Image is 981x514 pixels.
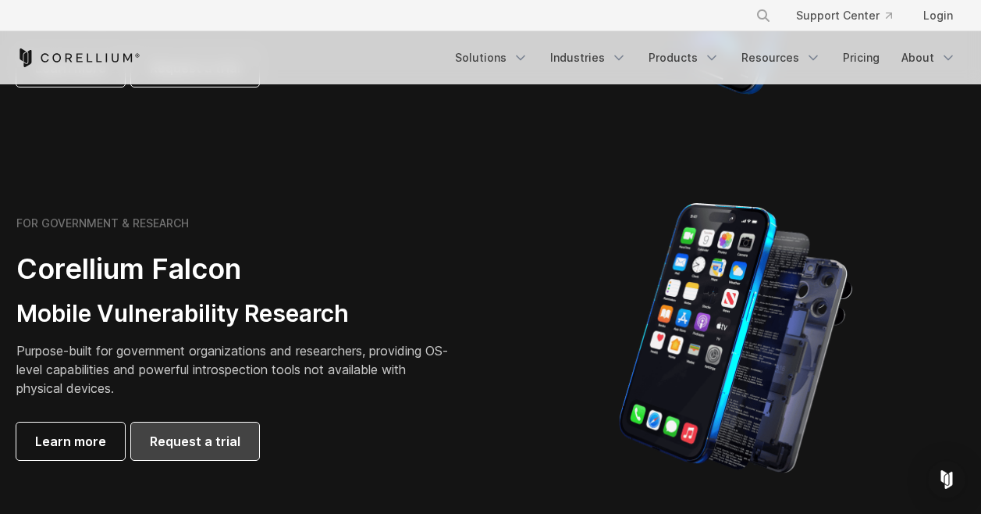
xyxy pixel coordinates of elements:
a: Industries [541,44,636,72]
div: Navigation Menu [737,2,965,30]
a: Products [639,44,729,72]
h6: FOR GOVERNMENT & RESEARCH [16,216,189,230]
a: Solutions [446,44,538,72]
img: iPhone model separated into the mechanics used to build the physical device. [618,202,853,475]
h3: Mobile Vulnerability Research [16,299,453,329]
a: Request a trial [131,423,259,460]
div: Open Intercom Messenger [928,461,965,498]
div: Navigation Menu [446,44,965,72]
a: Pricing [833,44,889,72]
span: Request a trial [150,432,240,451]
a: Corellium Home [16,48,140,67]
span: Learn more [35,432,106,451]
a: About [892,44,965,72]
button: Search [749,2,777,30]
a: Resources [732,44,830,72]
h2: Corellium Falcon [16,252,453,287]
a: Learn more [16,423,125,460]
a: Support Center [784,2,905,30]
p: Purpose-built for government organizations and researchers, providing OS-level capabilities and p... [16,341,453,398]
a: Login [911,2,965,30]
